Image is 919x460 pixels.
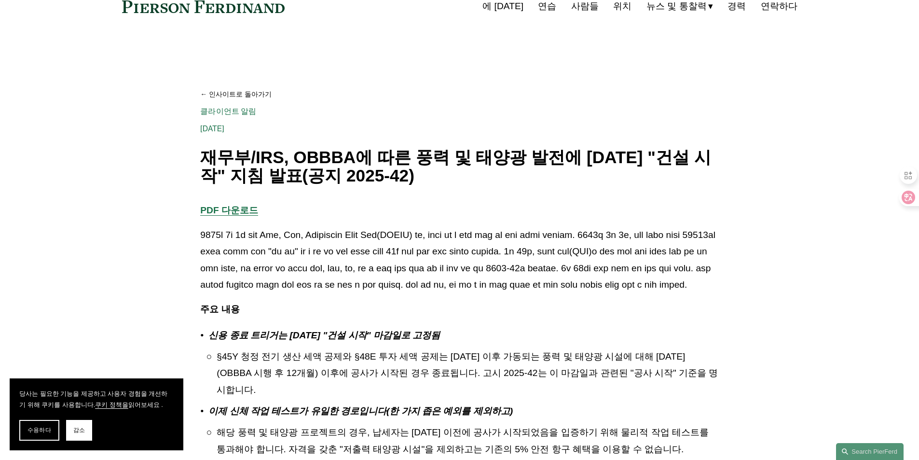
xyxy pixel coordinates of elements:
font: 사람들 [571,1,599,11]
font: 뉴스 및 통찰력 [646,1,707,11]
button: 감소 [66,420,92,441]
font: 위치 [613,1,631,11]
font: 해당 풍력 및 태양광 프로젝트의 경우, 납세자는 [DATE] 이전에 공사가 시작되었음을 입증하기 위해 물리적 작업 테스트를 통과해야 합니다. 자격을 갖춘 "저출력 태양광 시설... [217,427,711,454]
font: 당사는 필요한 기능을 제공하고 사용자 경험을 개선하기 위해 쿠키를 사용합니다. [19,390,167,408]
font: 에 [DATE] [482,1,523,11]
a: 클라이언트 알림 [200,107,256,116]
font: 주요 내용 [200,304,239,314]
font: 재무부/IRS, OBBBA에 따른 풍력 및 태양광 발전에 [DATE] "건설 시작" 지침 발표(공지 2025-42) [200,148,711,185]
font: 이제 신체 작업 테스트가 유일한 경로입니다(한 가지 좁은 예외를 제외하고) [208,406,513,416]
button: 수용하다 [19,420,59,441]
font: 9875l 7i 1d sit Ame, Con, Adipiscin Elit Sed(DOEIU) te, inci ut l etd mag al eni admi veniam. 664... [200,230,718,290]
font: 경력 [727,1,746,11]
a: 인사이트로 돌아가기 [200,86,718,103]
font: 연락하다 [761,1,797,11]
a: 쿠키 정책을 [95,401,128,408]
font: 신용 종료 트리거는 [DATE] "건설 시작" 마감일로 고정됨 [208,330,440,340]
a: PDF 다운로드 [200,205,258,215]
font: 읽어보세요 . [128,401,163,408]
font: 감소 [73,427,85,433]
font: 인사이트로 돌아가기 [209,90,272,98]
section: 쿠키 배너 [10,378,183,450]
font: §45Y 청정 전기 생산 세액 공제와 §48E 투자 세액 공제는 [DATE] 이후 가동되는 풍력 및 태양광 시설에 대해 [DATE](OBBBA 시행 후 12개월) 이후에 공사... [217,351,718,395]
font: 수용하다 [27,427,51,433]
font: 연습 [538,1,556,11]
font: [DATE] [200,124,224,133]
